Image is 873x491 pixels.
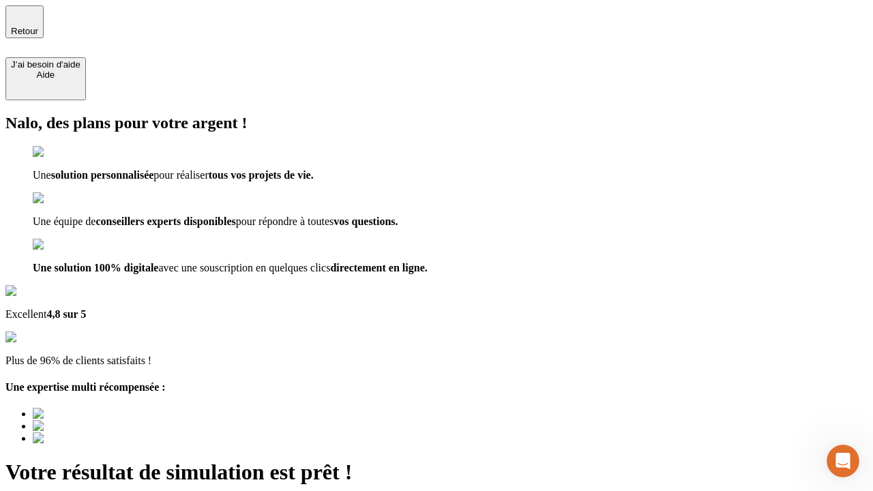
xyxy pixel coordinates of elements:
[5,57,86,100] button: J’ai besoin d'aideAide
[334,215,398,227] span: vos questions.
[158,262,330,273] span: avec une souscription en quelques clics
[11,70,80,80] div: Aide
[5,331,73,344] img: reviews stars
[5,114,868,132] h2: Nalo, des plans pour votre argent !
[5,285,85,297] img: Google Review
[236,215,334,227] span: pour répondre à toutes
[330,262,427,273] span: directement en ligne.
[827,445,859,477] iframe: Intercom live chat
[209,169,314,181] span: tous vos projets de vie.
[11,26,38,36] span: Retour
[5,308,46,320] span: Excellent
[33,408,159,420] img: Best savings advice award
[33,420,159,432] img: Best savings advice award
[46,308,86,320] span: 4,8 sur 5
[95,215,235,227] span: conseillers experts disponibles
[5,460,868,485] h1: Votre résultat de simulation est prêt !
[33,215,95,227] span: Une équipe de
[153,169,208,181] span: pour réaliser
[5,355,868,367] p: Plus de 96% de clients satisfaits !
[51,169,154,181] span: solution personnalisée
[11,59,80,70] div: J’ai besoin d'aide
[33,239,91,251] img: checkmark
[5,5,44,38] button: Retour
[5,381,868,393] h4: Une expertise multi récompensée :
[33,146,91,158] img: checkmark
[33,169,51,181] span: Une
[33,262,158,273] span: Une solution 100% digitale
[33,432,159,445] img: Best savings advice award
[33,192,91,205] img: checkmark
